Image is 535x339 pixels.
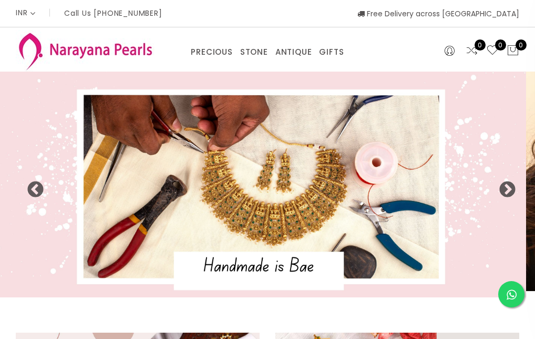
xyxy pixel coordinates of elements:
[466,44,478,58] a: 0
[319,44,344,60] a: GIFTS
[240,44,268,60] a: STONE
[498,181,509,192] button: Next
[486,44,499,58] a: 0
[26,181,37,192] button: Previous
[191,44,232,60] a: PRECIOUS
[357,8,519,19] span: Free Delivery across [GEOGRAPHIC_DATA]
[275,44,312,60] a: ANTIQUE
[64,9,162,17] p: Call Us [PHONE_NUMBER]
[507,44,519,58] button: 0
[516,39,527,51] span: 0
[475,39,486,51] span: 0
[495,39,506,51] span: 0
